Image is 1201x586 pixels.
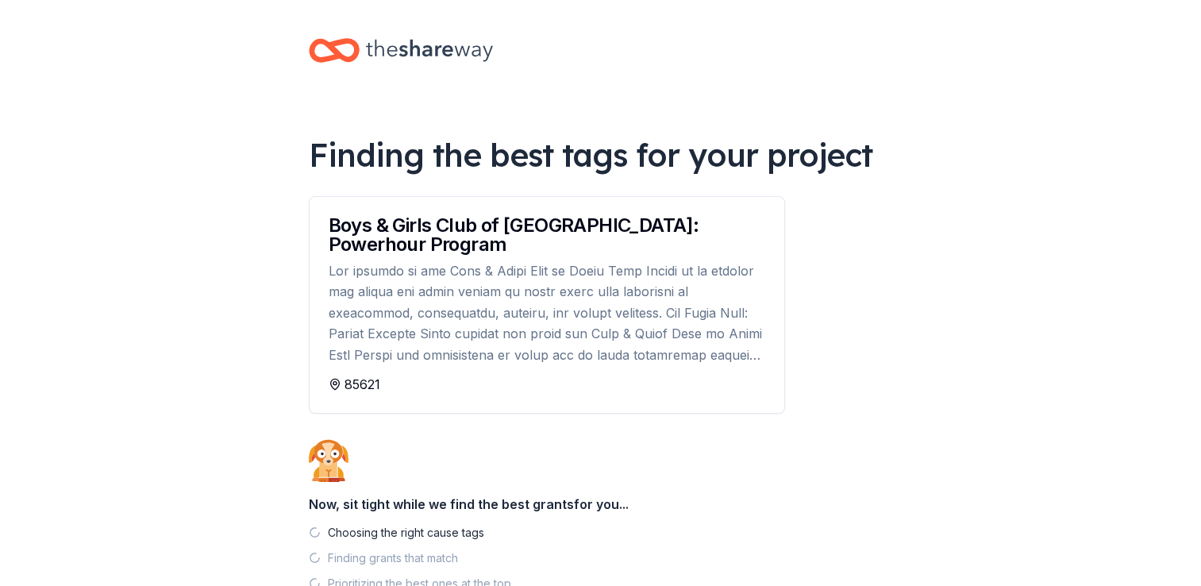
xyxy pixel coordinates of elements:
img: Dog waiting patiently [309,439,348,482]
div: Finding the best tags for your project [309,133,893,177]
div: Now, sit tight while we find the best grants for you... [309,488,893,520]
div: Boys & Girls Club of [GEOGRAPHIC_DATA]: Powerhour Program [329,216,765,254]
div: Choosing the right cause tags [328,523,484,542]
div: 85621 [329,375,765,394]
div: Lor ipsumdo si ame Cons & Adipi Elit se Doeiu Temp Incidi ut la etdolor mag aliqua eni admin veni... [329,260,765,365]
div: Finding grants that match [328,549,458,568]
